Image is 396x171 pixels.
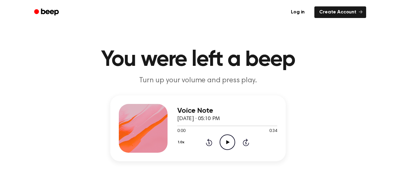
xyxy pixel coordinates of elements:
h3: Voice Note [177,107,277,115]
span: 0:00 [177,128,185,134]
span: [DATE] · 05:10 PM [177,116,220,122]
p: Turn up your volume and press play. [81,76,315,86]
h1: You were left a beep [42,49,354,71]
a: Create Account [314,6,366,18]
a: Log in [285,5,311,19]
span: 0:34 [269,128,277,134]
a: Beep [30,6,64,18]
button: 1.0x [177,137,186,148]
